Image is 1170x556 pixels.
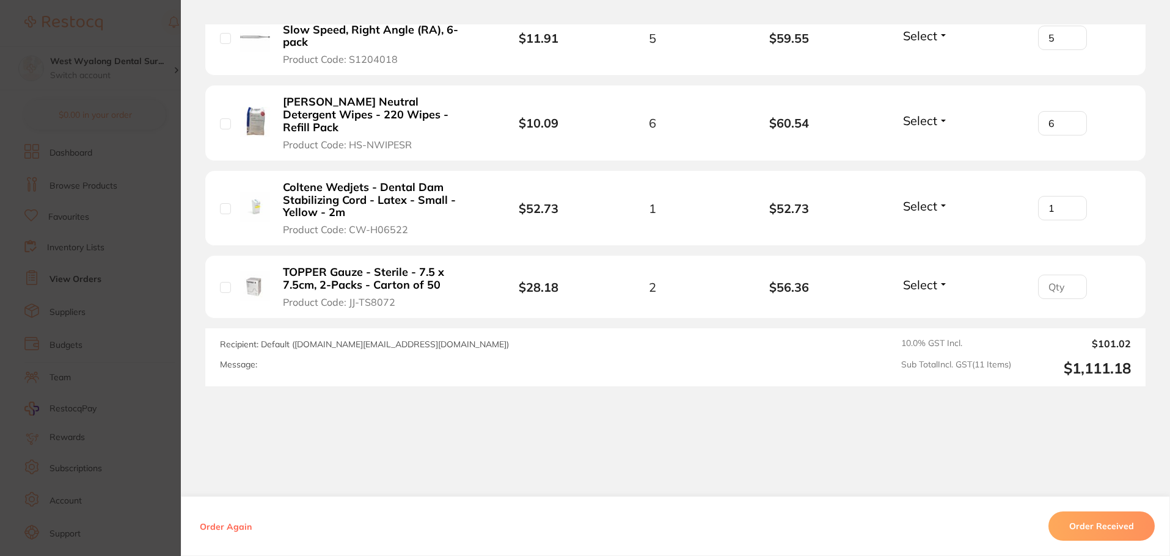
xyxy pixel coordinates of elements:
span: Product Code: JJ-TS8072 [283,297,395,308]
b: $60.54 [721,116,858,130]
b: Komet Steel Bur - 1-018 - Round - Slow Speed, Right Angle (RA), 6-pack [283,11,472,49]
button: Komet Steel Bur - 1-018 - Round - Slow Speed, Right Angle (RA), 6-pack Product Code: S1204018 [279,10,475,65]
img: Coltene Wedjets - Dental Dam Stabilizing Cord - Latex - Small - Yellow - 2m [240,192,270,222]
span: Select [903,198,937,214]
img: Henry Schein Neutral Detergent Wipes - 220 Wipes - Refill Pack [240,107,270,137]
span: 5 [649,31,656,45]
b: $52.73 [721,201,858,215]
output: $1,111.18 [1021,359,1131,377]
output: $101.02 [1021,338,1131,349]
button: Order Received [1048,511,1155,541]
img: Komet Steel Bur - 1-018 - Round - Slow Speed, Right Angle (RA), 6-pack [240,22,270,52]
span: Select [903,113,937,128]
b: $56.36 [721,280,858,294]
span: Recipient: Default ( [DOMAIN_NAME][EMAIL_ADDRESS][DOMAIN_NAME] ) [220,339,509,350]
b: $59.55 [721,31,858,45]
span: Product Code: HS-NWIPESR [283,139,412,150]
span: Product Code: CW-H06522 [283,224,408,235]
span: 2 [649,280,656,294]
span: Sub Total Incl. GST ( 11 Items) [901,359,1011,377]
img: TOPPER Gauze - Sterile - 7.5 x 7.5cm, 2-Packs - Carton of 50 [240,271,270,301]
span: Select [903,277,937,292]
b: $52.73 [519,201,558,216]
span: Select [903,28,937,43]
button: Order Again [196,521,255,532]
button: Select [899,28,952,43]
input: Qty [1038,196,1087,220]
input: Qty [1038,26,1087,50]
input: Qty [1038,111,1087,135]
span: 10.0 % GST Incl. [901,338,1011,349]
button: Coltene Wedjets - Dental Dam Stabilizing Cord - Latex - Small - Yellow - 2m Product Code: CW-H06522 [279,181,475,236]
label: Message: [220,359,257,370]
button: TOPPER Gauze - Sterile - 7.5 x 7.5cm, 2-Packs - Carton of 50 Product Code: JJ-TS8072 [279,265,475,308]
b: TOPPER Gauze - Sterile - 7.5 x 7.5cm, 2-Packs - Carton of 50 [283,266,472,291]
input: Qty [1038,275,1087,299]
b: [PERSON_NAME] Neutral Detergent Wipes - 220 Wipes - Refill Pack [283,96,472,134]
span: 1 [649,201,656,215]
button: Select [899,277,952,292]
b: $11.91 [519,31,558,46]
b: $10.09 [519,115,558,131]
b: $28.18 [519,280,558,295]
span: Product Code: S1204018 [283,54,398,65]
button: [PERSON_NAME] Neutral Detergent Wipes - 220 Wipes - Refill Pack Product Code: HS-NWIPESR [279,95,475,150]
button: Select [899,198,952,214]
button: Select [899,113,952,128]
b: Coltene Wedjets - Dental Dam Stabilizing Cord - Latex - Small - Yellow - 2m [283,181,472,219]
span: 6 [649,116,656,130]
